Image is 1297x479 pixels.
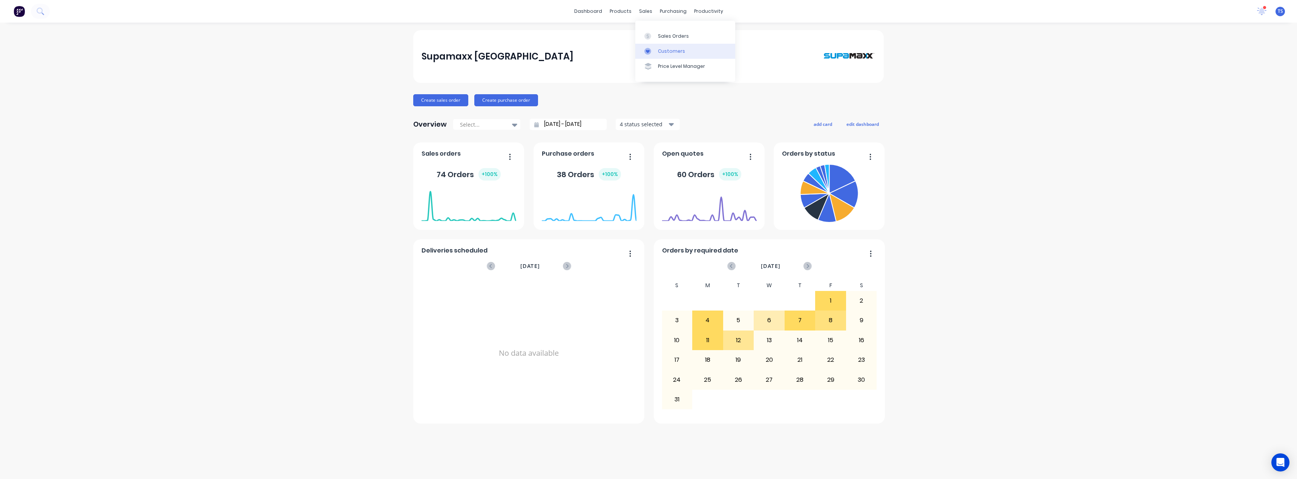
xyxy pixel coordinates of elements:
[662,311,692,330] div: 3
[662,370,692,389] div: 24
[658,48,685,55] div: Customers
[693,350,723,369] div: 18
[677,168,741,181] div: 60 Orders
[692,280,723,291] div: M
[754,350,784,369] div: 20
[823,38,875,75] img: Supamaxx Australia
[478,168,501,181] div: + 100 %
[785,350,815,369] div: 21
[816,331,846,350] div: 15
[437,168,501,181] div: 74 Orders
[724,370,754,389] div: 26
[754,370,784,389] div: 27
[413,94,468,106] button: Create sales order
[606,6,635,17] div: products
[693,331,723,350] div: 11
[635,44,735,59] a: Customers
[620,120,667,128] div: 4 status selected
[599,168,621,181] div: + 100 %
[662,390,692,409] div: 31
[658,33,689,40] div: Sales Orders
[557,168,621,181] div: 38 Orders
[846,311,877,330] div: 9
[662,350,692,369] div: 17
[816,311,846,330] div: 8
[846,280,877,291] div: S
[474,94,538,106] button: Create purchase order
[785,331,815,350] div: 14
[785,370,815,389] div: 28
[693,311,723,330] div: 4
[1278,8,1283,15] span: TS
[635,59,735,74] a: Price Level Manager
[785,280,816,291] div: T
[754,280,785,291] div: W
[846,350,877,369] div: 23
[724,331,754,350] div: 12
[422,49,573,64] div: Supamaxx [GEOGRAPHIC_DATA]
[635,28,735,43] a: Sales Orders
[662,331,692,350] div: 10
[542,149,594,158] span: Purchase orders
[846,291,877,310] div: 2
[816,291,846,310] div: 1
[816,370,846,389] div: 29
[809,119,837,129] button: add card
[785,311,815,330] div: 7
[754,311,784,330] div: 6
[693,370,723,389] div: 25
[723,280,754,291] div: T
[422,149,461,158] span: Sales orders
[616,119,680,130] button: 4 status selected
[413,117,447,132] div: Overview
[846,370,877,389] div: 30
[724,311,754,330] div: 5
[815,280,846,291] div: F
[662,149,704,158] span: Open quotes
[846,331,877,350] div: 16
[690,6,727,17] div: productivity
[14,6,25,17] img: Factory
[1271,453,1289,471] div: Open Intercom Messenger
[754,331,784,350] div: 13
[635,6,656,17] div: sales
[761,262,780,270] span: [DATE]
[724,350,754,369] div: 19
[842,119,884,129] button: edit dashboard
[782,149,835,158] span: Orders by status
[656,6,690,17] div: purchasing
[816,350,846,369] div: 22
[719,168,741,181] div: + 100 %
[662,280,693,291] div: S
[520,262,540,270] span: [DATE]
[570,6,606,17] a: dashboard
[658,63,705,70] div: Price Level Manager
[422,280,636,426] div: No data available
